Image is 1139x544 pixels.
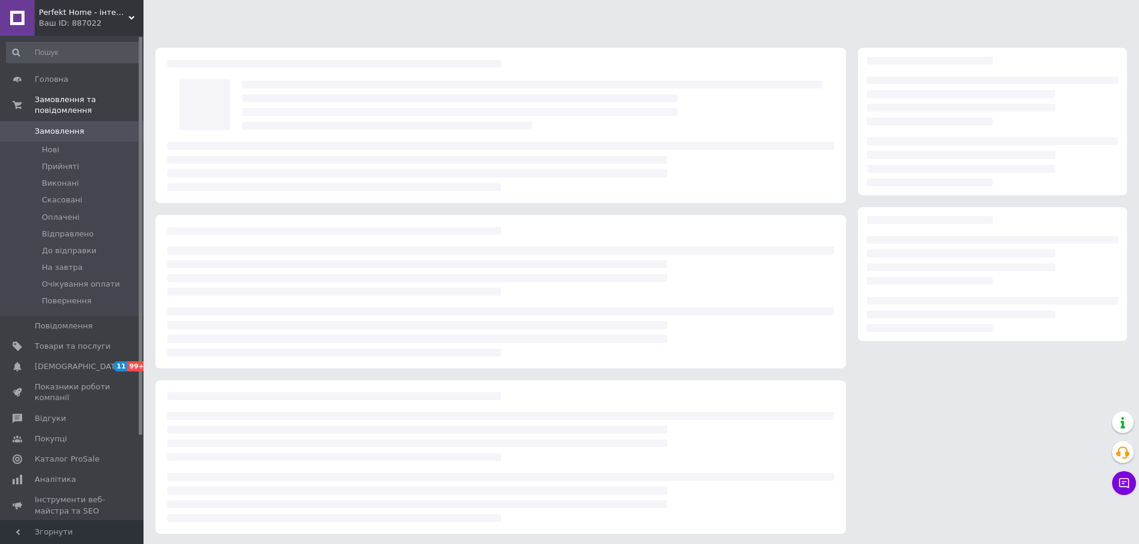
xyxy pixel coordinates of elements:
[35,434,67,444] span: Покупці
[42,145,59,155] span: Нові
[35,413,66,424] span: Відгуки
[35,494,111,516] span: Інструменти веб-майстра та SEO
[42,178,79,189] span: Виконані
[35,382,111,403] span: Показники роботи компанії
[35,321,93,331] span: Повідомлення
[42,195,83,205] span: Скасовані
[35,74,68,85] span: Головна
[42,262,83,273] span: На завтра
[42,229,94,239] span: Відправлено
[35,126,84,137] span: Замовлення
[39,7,129,18] span: Perfekt Home - інтернет магазин
[42,212,80,223] span: Оплачені
[35,94,143,116] span: Замовлення та повідомлення
[35,361,123,372] span: [DEMOGRAPHIC_DATA]
[42,245,96,256] span: До відправки
[35,474,76,485] span: Аналітика
[114,361,127,371] span: 11
[35,454,99,465] span: Каталог ProSale
[127,361,147,371] span: 99+
[35,341,111,352] span: Товари та послуги
[42,296,91,306] span: Повернення
[42,161,79,172] span: Прийняті
[6,42,141,63] input: Пошук
[1112,471,1136,495] button: Чат з покупцем
[42,279,120,290] span: Очікування оплати
[39,18,143,29] div: Ваш ID: 887022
